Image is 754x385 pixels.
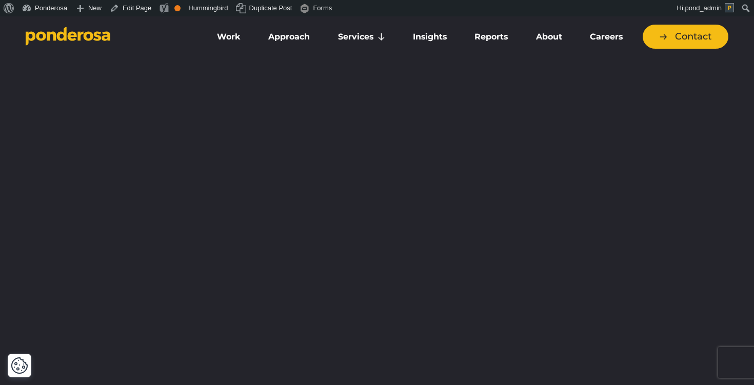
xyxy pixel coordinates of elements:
[578,26,634,48] a: Careers
[11,357,28,374] img: Revisit consent button
[401,26,459,48] a: Insights
[685,4,722,12] span: pond_admin
[643,25,728,49] a: Contact
[524,26,573,48] a: About
[205,26,252,48] a: Work
[26,27,190,47] a: Go to homepage
[326,26,397,48] a: Services
[256,26,322,48] a: Approach
[463,26,520,48] a: Reports
[11,357,28,374] button: Cookie Settings
[174,5,181,11] div: OK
